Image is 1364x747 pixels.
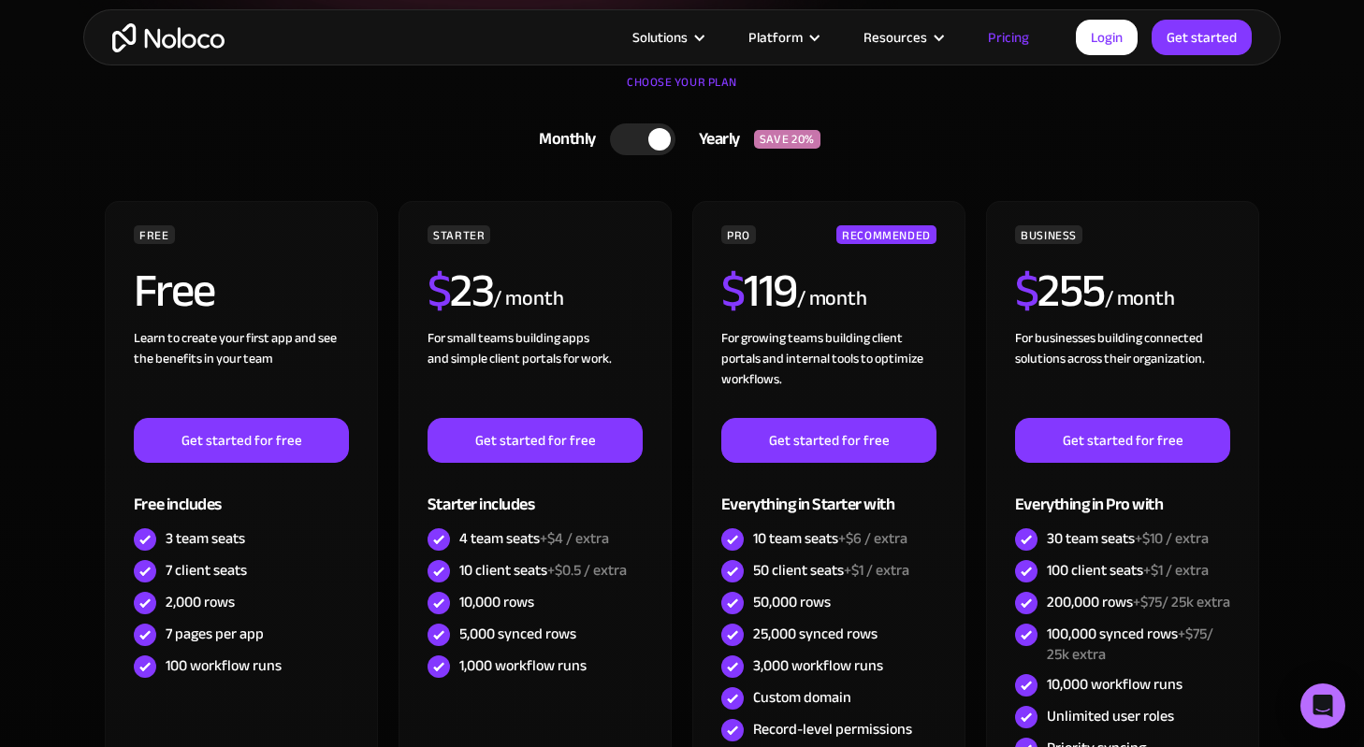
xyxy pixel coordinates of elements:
h2: Free [134,267,215,314]
div: Everything in Pro with [1015,463,1230,524]
div: 5,000 synced rows [459,624,576,644]
div: 7 client seats [166,560,247,581]
a: Get started for free [134,418,349,463]
div: Unlimited user roles [1047,706,1174,726]
span: $ [721,247,745,335]
div: Solutions [632,25,688,50]
div: Platform [725,25,840,50]
div: Monthly [515,125,610,153]
a: Get started for free [721,418,936,463]
div: For small teams building apps and simple client portals for work. ‍ [428,328,643,418]
div: 3,000 workflow runs [753,655,883,676]
div: 4 team seats [459,528,609,549]
span: +$6 / extra [838,524,907,553]
span: +$75/ 25k extra [1047,620,1213,668]
div: 200,000 rows [1047,592,1230,612]
div: Platform [748,25,803,50]
a: Get started [1152,20,1252,55]
div: SAVE 20% [754,130,820,149]
div: Starter includes [428,463,643,524]
a: Get started for free [1015,418,1230,463]
div: Free includes [134,463,349,524]
div: / month [493,284,563,314]
div: Resources [863,25,927,50]
a: home [112,23,225,52]
div: CHOOSE YOUR PLAN [102,68,1262,115]
div: 10 client seats [459,560,627,581]
div: For businesses building connected solutions across their organization. ‍ [1015,328,1230,418]
span: +$1 / extra [1143,556,1209,584]
div: 50 client seats [753,560,909,581]
div: 25,000 synced rows [753,624,878,644]
div: 30 team seats [1047,528,1209,549]
div: 100 workflow runs [166,655,282,676]
div: Everything in Starter with [721,463,936,524]
span: $ [428,247,451,335]
h2: 119 [721,267,797,314]
div: Record-level permissions [753,719,912,740]
div: 50,000 rows [753,592,831,612]
span: +$4 / extra [540,524,609,553]
div: FREE [134,225,175,244]
div: RECOMMENDED [836,225,936,244]
div: 10 team seats [753,528,907,549]
a: Pricing [965,25,1052,50]
div: PRO [721,225,756,244]
div: 1,000 workflow runs [459,655,587,676]
div: Open Intercom Messenger [1300,683,1345,728]
span: +$0.5 / extra [547,556,627,584]
div: 10,000 rows [459,592,534,612]
div: 10,000 workflow runs [1047,674,1183,695]
span: +$75/ 25k extra [1133,588,1230,616]
a: Login [1076,20,1138,55]
div: 3 team seats [166,528,245,549]
div: 7 pages per app [166,624,264,644]
div: Custom domain [753,687,851,708]
div: / month [1105,284,1175,314]
div: Solutions [609,25,725,50]
div: 100,000 synced rows [1047,624,1230,665]
h2: 23 [428,267,494,314]
div: 100 client seats [1047,560,1209,581]
div: For growing teams building client portals and internal tools to optimize workflows. [721,328,936,418]
div: / month [797,284,867,314]
div: STARTER [428,225,490,244]
div: Resources [840,25,965,50]
div: Learn to create your first app and see the benefits in your team ‍ [134,328,349,418]
span: +$1 / extra [844,556,909,584]
a: Get started for free [428,418,643,463]
div: 2,000 rows [166,592,235,612]
h2: 255 [1015,267,1105,314]
div: Yearly [675,125,754,153]
span: $ [1015,247,1038,335]
div: BUSINESS [1015,225,1082,244]
span: +$10 / extra [1135,524,1209,553]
